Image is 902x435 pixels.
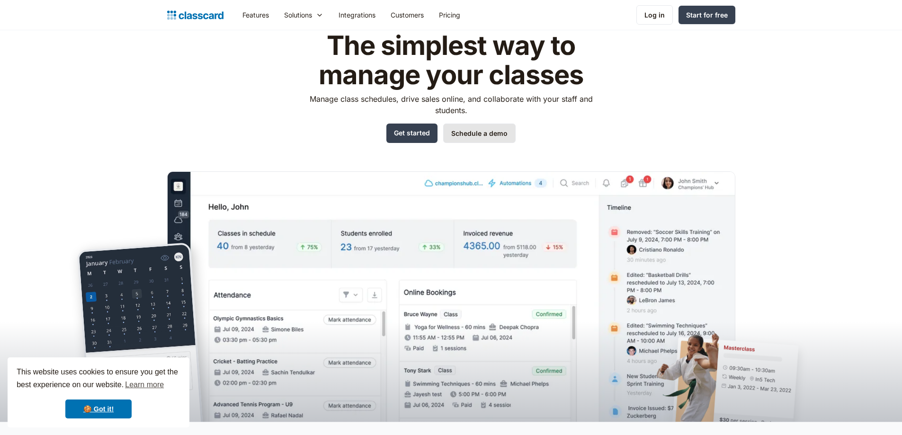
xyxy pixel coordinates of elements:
div: Log in [644,10,665,20]
a: Get started [386,124,438,143]
a: Customers [383,4,431,26]
h1: The simplest way to manage your classes [301,31,601,89]
a: Pricing [431,4,468,26]
a: Start for free [679,6,735,24]
div: Solutions [284,10,312,20]
p: Manage class schedules, drive sales online, and collaborate with your staff and students. [301,93,601,116]
a: Schedule a demo [443,124,516,143]
div: Solutions [277,4,331,26]
span: This website uses cookies to ensure you get the best experience on our website. [17,366,180,392]
a: Features [235,4,277,26]
div: Start for free [686,10,728,20]
a: Logo [167,9,223,22]
a: dismiss cookie message [65,399,132,418]
a: Integrations [331,4,383,26]
a: Log in [636,5,673,25]
a: learn more about cookies [124,378,165,392]
div: cookieconsent [8,357,189,427]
